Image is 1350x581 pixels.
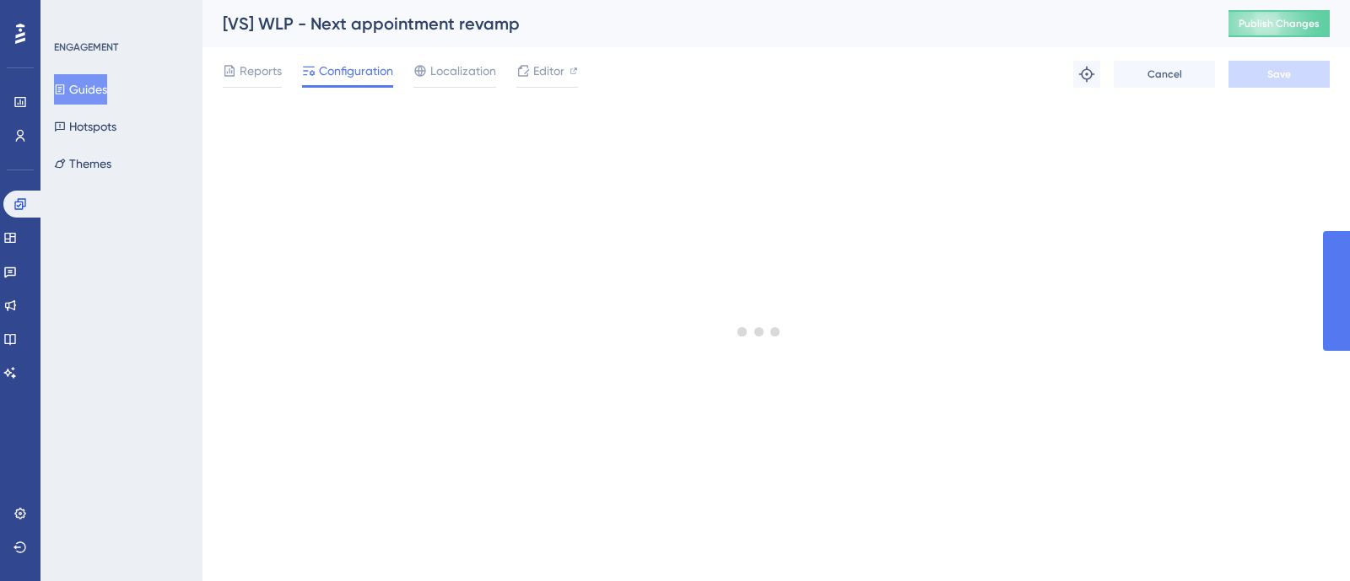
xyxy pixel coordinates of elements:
[54,148,111,179] button: Themes
[54,111,116,142] button: Hotspots
[240,61,282,81] span: Reports
[1239,17,1320,30] span: Publish Changes
[1279,514,1330,565] iframe: UserGuiding AI Assistant Launcher
[1267,67,1291,81] span: Save
[430,61,496,81] span: Localization
[1228,10,1330,37] button: Publish Changes
[319,61,393,81] span: Configuration
[54,74,107,105] button: Guides
[1228,61,1330,88] button: Save
[54,40,118,54] div: ENGAGEMENT
[1114,61,1215,88] button: Cancel
[533,61,564,81] span: Editor
[1147,67,1182,81] span: Cancel
[223,12,1186,35] div: [VS] WLP - Next appointment revamp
